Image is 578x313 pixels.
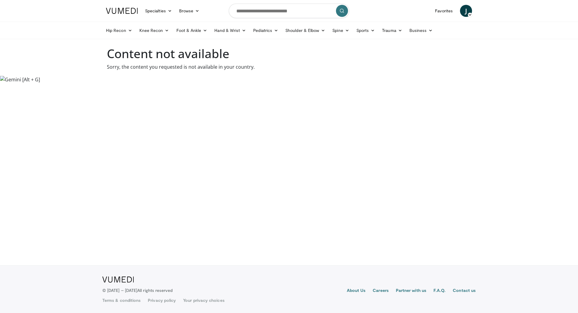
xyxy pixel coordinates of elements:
[102,24,136,36] a: Hip Recon
[373,287,389,295] a: Careers
[453,287,476,295] a: Contact us
[406,24,437,36] a: Business
[378,24,406,36] a: Trauma
[102,297,141,303] a: Terms & conditions
[460,5,472,17] a: J
[250,24,282,36] a: Pediatrics
[433,287,446,295] a: F.A.Q.
[211,24,250,36] a: Hand & Wrist
[173,24,211,36] a: Foot & Ankle
[329,24,353,36] a: Spine
[347,287,366,295] a: About Us
[141,5,176,17] a: Specialties
[396,287,426,295] a: Partner with us
[176,5,203,17] a: Browse
[136,24,173,36] a: Knee Recon
[102,277,134,283] img: VuMedi Logo
[107,46,471,61] h1: Content not available
[282,24,329,36] a: Shoulder & Elbow
[431,5,456,17] a: Favorites
[107,63,471,70] p: Sorry, the content you requested is not available in your country.
[229,4,349,18] input: Search topics, interventions
[137,288,172,293] span: All rights reserved
[353,24,379,36] a: Sports
[148,297,176,303] a: Privacy policy
[106,8,138,14] img: VuMedi Logo
[102,287,173,293] p: © [DATE] – [DATE]
[183,297,224,303] a: Your privacy choices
